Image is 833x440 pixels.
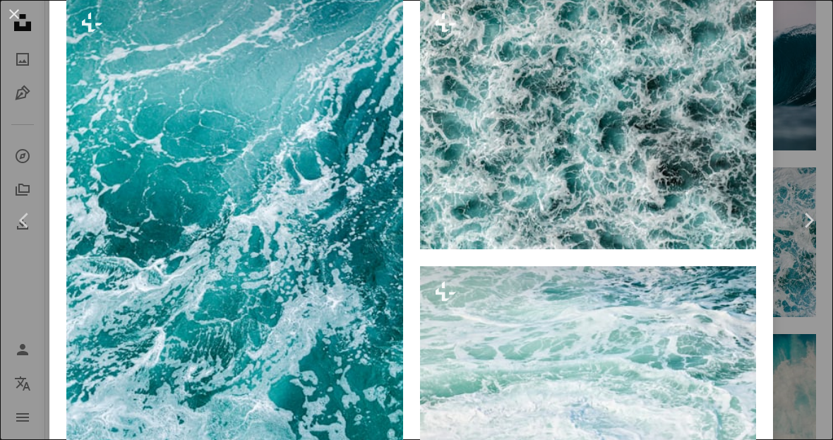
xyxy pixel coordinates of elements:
a: 다음 [784,153,833,288]
a: 수역의 조감도 [420,117,757,129]
a: 바다의 파도 위에서 서핑 보드를 타는 남자 [66,244,403,257]
a: 바다의 파도 위에서 서핑 보드를 타는 남자 [420,372,757,385]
